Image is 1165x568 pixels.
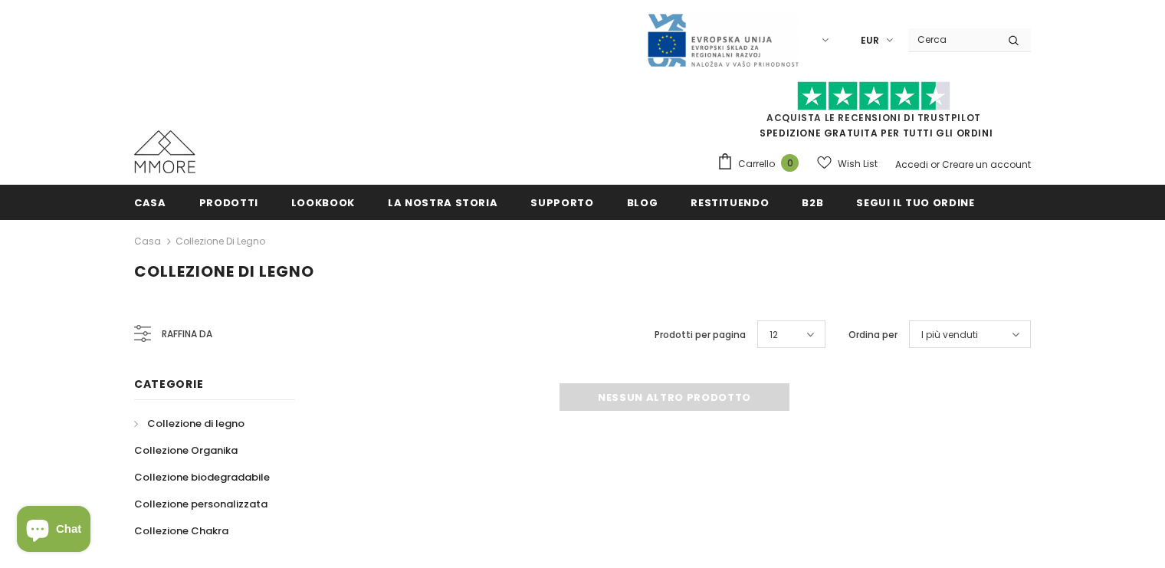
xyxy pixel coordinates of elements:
[134,470,270,484] span: Collezione biodegradabile
[627,195,658,210] span: Blog
[176,235,265,248] a: Collezione di legno
[908,28,996,51] input: Search Site
[848,327,898,343] label: Ordina per
[802,195,823,210] span: B2B
[530,195,593,210] span: supporto
[291,185,355,219] a: Lookbook
[717,153,806,176] a: Carrello 0
[646,12,799,68] img: Javni Razpis
[162,326,212,343] span: Raffina da
[388,195,497,210] span: La nostra storia
[717,88,1031,140] span: SPEDIZIONE GRATUITA PER TUTTI GLI ORDINI
[627,185,658,219] a: Blog
[134,437,238,464] a: Collezione Organika
[817,150,878,177] a: Wish List
[646,33,799,46] a: Javni Razpis
[134,195,166,210] span: Casa
[781,154,799,172] span: 0
[530,185,593,219] a: supporto
[838,156,878,172] span: Wish List
[134,232,161,251] a: Casa
[797,81,950,111] img: Fidati di Pilot Stars
[738,156,775,172] span: Carrello
[134,524,228,538] span: Collezione Chakra
[147,416,244,431] span: Collezione di legno
[134,376,203,392] span: Categorie
[134,261,314,282] span: Collezione di legno
[942,158,1031,171] a: Creare un account
[134,517,228,544] a: Collezione Chakra
[895,158,928,171] a: Accedi
[134,185,166,219] a: Casa
[199,195,258,210] span: Prodotti
[134,443,238,458] span: Collezione Organika
[691,195,769,210] span: Restituendo
[856,185,974,219] a: Segui il tuo ordine
[291,195,355,210] span: Lookbook
[134,464,270,491] a: Collezione biodegradabile
[134,410,244,437] a: Collezione di legno
[930,158,940,171] span: or
[134,497,267,511] span: Collezione personalizzata
[766,111,981,124] a: Acquista le recensioni di TrustPilot
[655,327,746,343] label: Prodotti per pagina
[134,130,195,173] img: Casi MMORE
[770,327,778,343] span: 12
[802,185,823,219] a: B2B
[921,327,978,343] span: I più venduti
[199,185,258,219] a: Prodotti
[861,33,879,48] span: EUR
[691,185,769,219] a: Restituendo
[12,506,95,556] inbox-online-store-chat: Shopify online store chat
[388,185,497,219] a: La nostra storia
[134,491,267,517] a: Collezione personalizzata
[856,195,974,210] span: Segui il tuo ordine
